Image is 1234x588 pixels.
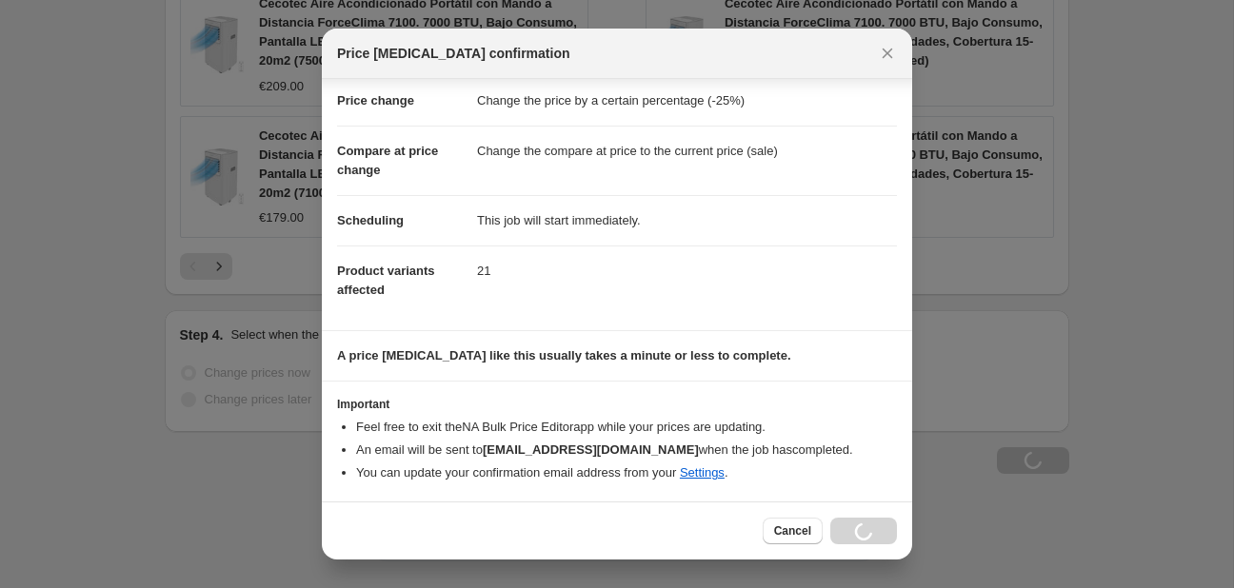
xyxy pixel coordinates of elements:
[356,418,897,437] li: Feel free to exit the NA Bulk Price Editor app while your prices are updating.
[337,264,435,297] span: Product variants affected
[680,465,725,480] a: Settings
[477,245,897,296] dd: 21
[337,397,897,412] h3: Important
[477,195,897,245] dd: This job will start immediately.
[477,76,897,126] dd: Change the price by a certain percentage (-25%)
[337,44,570,63] span: Price [MEDICAL_DATA] confirmation
[477,126,897,176] dd: Change the compare at price to the current price (sale)
[774,523,811,539] span: Cancel
[356,441,897,460] li: An email will be sent to when the job has completed .
[483,442,699,457] b: [EMAIL_ADDRESS][DOMAIN_NAME]
[874,40,901,67] button: Close
[337,213,404,227] span: Scheduling
[763,518,823,544] button: Cancel
[337,348,791,363] b: A price [MEDICAL_DATA] like this usually takes a minute or less to complete.
[356,463,897,482] li: You can update your confirmation email address from your .
[337,144,438,177] span: Compare at price change
[337,93,414,108] span: Price change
